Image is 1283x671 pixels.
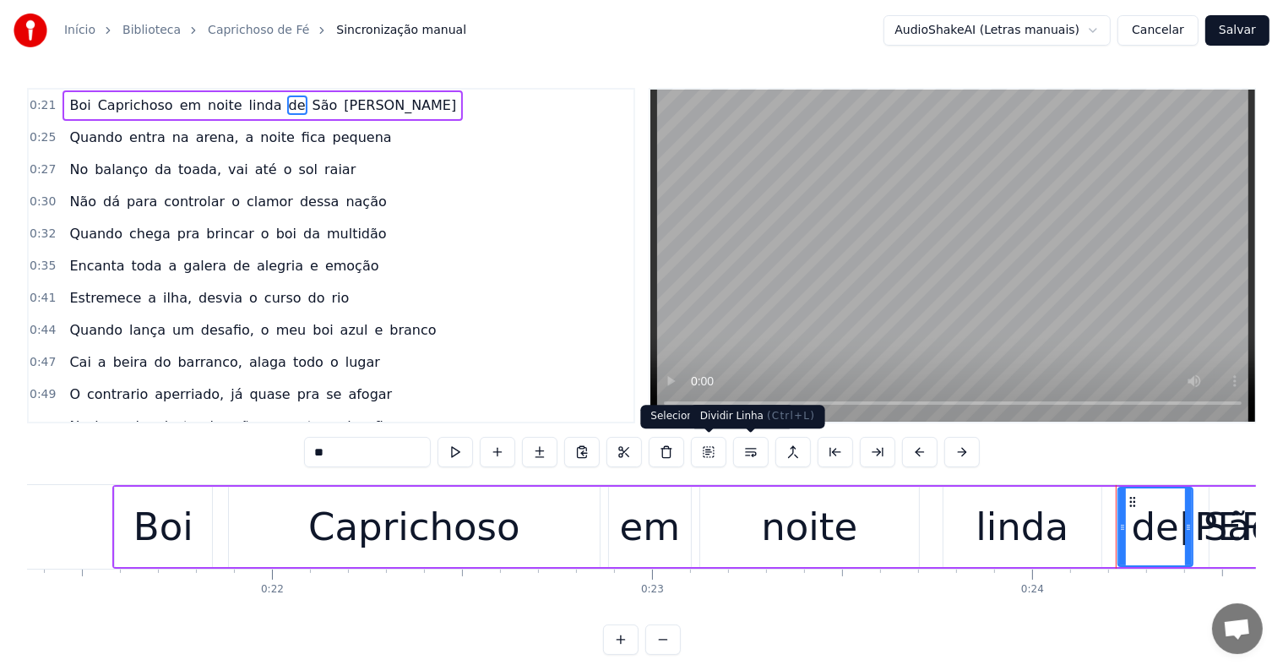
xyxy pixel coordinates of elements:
[976,499,1069,556] div: linda
[208,22,309,39] a: Caprichoso de Fé
[167,256,179,275] span: a
[96,352,108,372] span: a
[153,385,226,404] span: aperriado,
[325,224,389,243] span: multidão
[178,95,203,115] span: em
[344,192,388,211] span: nação
[326,417,338,436] span: o
[64,22,466,39] nav: breadcrumb
[226,160,250,179] span: vai
[298,192,340,211] span: dessa
[176,224,202,243] span: pra
[323,160,357,179] span: raiar
[68,320,124,340] span: Quando
[287,95,307,115] span: de
[253,160,279,179] span: até
[30,226,56,243] span: 0:32
[68,95,92,115] span: Boi
[85,385,150,404] span: contrario
[176,352,243,372] span: barranco,
[263,288,303,308] span: curso
[255,256,305,275] span: alegria
[30,258,56,275] span: 0:35
[247,95,284,115] span: linda
[767,410,815,422] span: ( Ctrl+L )
[264,417,323,436] span: aguenta
[177,160,223,179] span: toada,
[245,192,295,211] span: clamor
[204,224,256,243] span: brincar
[231,417,260,436] span: não
[308,256,320,275] span: e
[111,352,150,372] span: beira
[324,385,343,404] span: se
[68,352,92,372] span: Cai
[1212,603,1263,654] a: Bate-papo aberto
[329,352,340,372] span: o
[206,95,244,115] span: noite
[346,385,394,404] span: afogar
[68,288,143,308] span: Estremece
[339,320,370,340] span: azul
[1117,15,1199,46] button: Cancelar
[30,322,56,339] span: 0:44
[30,129,56,146] span: 0:25
[1132,499,1179,556] div: de
[323,256,381,275] span: emoção
[247,288,259,308] span: o
[341,417,394,436] span: desafio
[302,224,322,243] span: da
[247,352,288,372] span: alaga
[331,128,394,147] span: pequena
[146,288,158,308] span: a
[158,417,178,436] span: da
[133,499,193,556] div: Boi
[372,320,384,340] span: e
[388,320,438,340] span: branco
[130,256,164,275] span: toda
[296,385,322,404] span: pra
[68,128,124,147] span: Quando
[68,385,82,404] span: O
[1205,15,1269,46] button: Salvar
[161,288,193,308] span: ilha,
[153,160,173,179] span: da
[101,192,122,211] span: dá
[259,320,271,340] span: o
[761,499,857,556] div: noite
[194,128,241,147] span: arena,
[64,22,95,39] a: Início
[229,385,244,404] span: já
[30,161,56,178] span: 0:27
[258,128,296,147] span: noite
[128,320,167,340] span: lança
[128,128,167,147] span: entra
[122,22,181,39] a: Biblioteca
[30,386,56,403] span: 0:49
[30,290,56,307] span: 0:41
[311,320,334,340] span: boi
[171,128,191,147] span: na
[68,256,126,275] span: Encanta
[128,224,172,243] span: chega
[171,320,196,340] span: um
[68,224,124,243] span: Quando
[68,160,90,179] span: No
[68,417,90,436] span: No
[153,352,173,372] span: do
[30,418,56,435] span: 0:52
[259,224,271,243] span: o
[1021,583,1044,597] div: 0:24
[275,320,308,340] span: meu
[231,256,252,275] span: de
[620,499,681,556] div: em
[282,160,294,179] span: o
[690,405,825,428] div: Dividir Linha
[93,417,155,436] span: banzeiro
[244,128,256,147] span: a
[14,14,47,47] img: youka
[291,352,325,372] span: todo
[311,95,340,115] span: São
[308,499,519,556] div: Caprichoso
[640,405,794,428] div: Selecionar linha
